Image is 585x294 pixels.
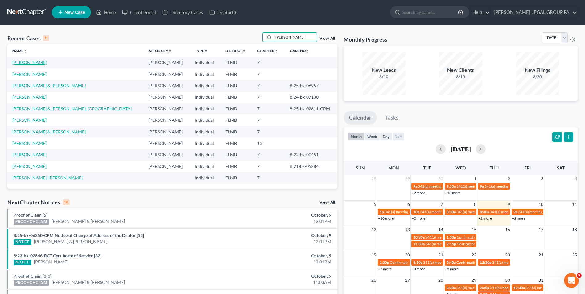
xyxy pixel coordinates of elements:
i: unfold_more [204,49,208,53]
td: 8:21-bk-05284 [285,161,338,172]
td: [PERSON_NAME] [143,137,190,149]
a: [PERSON_NAME] & [PERSON_NAME] [34,239,107,245]
input: Search by name... [274,33,317,42]
td: 7 [252,172,285,184]
span: 18 [571,226,578,233]
span: 13 [404,226,410,233]
td: 8:24-bk-07130 [285,92,338,103]
a: [PERSON_NAME], [PERSON_NAME] [12,175,83,180]
span: 341(a) meeting for [PERSON_NAME] & [PERSON_NAME] [490,285,582,290]
div: 8/10 [362,74,406,80]
i: unfold_more [168,49,172,53]
span: 28 [371,175,377,182]
span: 6 [407,201,410,208]
div: 12:01PM [229,239,331,245]
div: October, 9 [229,253,331,259]
span: 31 [538,276,544,284]
span: 341(a) meeting for [PERSON_NAME] [456,210,516,214]
span: 9:30a [447,184,456,189]
span: Hearing for [PERSON_NAME] [457,242,505,246]
iframe: Intercom live chat [564,273,579,288]
td: Individual [190,149,220,161]
span: New Case [64,10,85,15]
span: 9 [507,201,511,208]
span: 9:40a [447,260,456,265]
td: FLMB [220,68,252,80]
a: [PERSON_NAME] & [PERSON_NAME] [12,83,86,88]
span: 12:30p [480,260,492,265]
a: Help [469,7,490,18]
span: 1p [380,210,384,214]
span: 7 [440,201,444,208]
span: 23 [505,251,511,259]
div: NOTICE [14,239,31,245]
button: month [348,132,365,141]
td: FLMB [220,172,252,184]
a: Tasks [380,111,404,125]
td: [PERSON_NAME] [143,68,190,80]
span: 30 [438,175,444,182]
td: FLMB [220,57,252,68]
div: 12:01PM [229,259,331,265]
span: 341(a) meeting for [PERSON_NAME] [420,210,480,214]
td: 7 [252,103,285,114]
td: Individual [190,92,220,103]
a: +2 more [412,216,425,221]
span: 10a [413,210,419,214]
td: FLMB [220,137,252,149]
div: 11 [43,35,49,41]
td: Individual [190,103,220,114]
a: [PERSON_NAME] [12,60,47,65]
h3: Monthly Progress [344,36,387,43]
span: 14 [438,226,444,233]
td: Individual [190,172,220,184]
a: [PERSON_NAME] [12,141,47,146]
span: 26 [371,276,377,284]
a: Home [93,7,119,18]
a: View All [319,200,335,205]
a: View All [319,36,335,41]
button: day [380,132,393,141]
div: PROOF OF CLAIM [14,219,49,225]
a: +2 more [412,190,425,195]
span: 9a [413,184,417,189]
td: Individual [190,114,220,126]
a: [PERSON_NAME] [12,117,47,123]
span: 8:30a [413,260,422,265]
span: Fri [524,165,531,170]
td: Individual [190,80,220,91]
span: 341(a) meeting for [PERSON_NAME] [425,235,485,239]
td: [PERSON_NAME] [143,149,190,161]
span: 341(a) meeting for [PERSON_NAME] [385,210,444,214]
td: [PERSON_NAME] [143,57,190,68]
button: list [393,132,404,141]
span: 5 [577,273,582,278]
div: New Leads [362,67,406,74]
a: Case Nounfold_more [290,48,310,53]
span: 8:30a [447,210,456,214]
a: +5 more [445,267,459,271]
div: New Clients [439,67,482,74]
span: 1:30p [380,260,389,265]
div: 8/20 [516,74,559,80]
a: [PERSON_NAME] & [PERSON_NAME] [51,279,125,285]
td: [PERSON_NAME] [143,114,190,126]
td: 8:25-bk-06957 [285,80,338,91]
a: +10 more [378,216,394,221]
i: unfold_more [23,49,27,53]
span: 25 [571,251,578,259]
div: October, 9 [229,212,331,218]
span: Sat [557,165,565,170]
span: 8 [473,201,477,208]
td: Individual [190,137,220,149]
span: 30 [505,276,511,284]
td: [PERSON_NAME] [143,92,190,103]
span: 8:30a [447,285,456,290]
a: +2 more [512,216,525,221]
td: 7 [252,161,285,172]
td: Individual [190,126,220,137]
span: 341(a) meeting for [PERSON_NAME] [518,210,578,214]
span: 10:30a [513,285,525,290]
button: week [365,132,380,141]
a: 8:25-bk-06250-CPM Notice of Change of Address of the Debtor [13] [14,233,144,238]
